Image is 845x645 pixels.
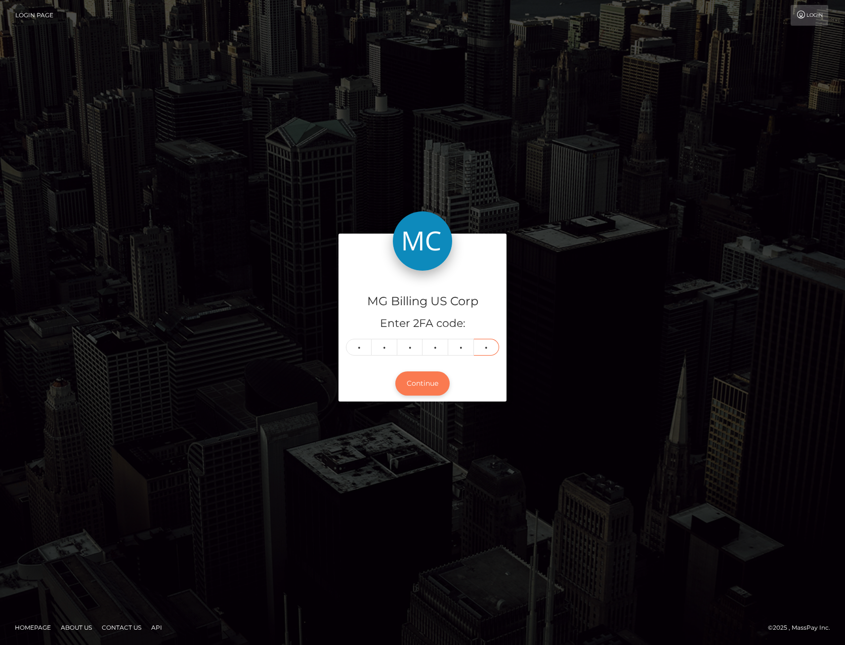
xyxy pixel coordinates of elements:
[346,293,499,310] h4: MG Billing US Corp
[395,371,450,396] button: Continue
[147,620,166,635] a: API
[393,211,452,271] img: MG Billing US Corp
[768,622,838,633] div: © 2025 , MassPay Inc.
[98,620,145,635] a: Contact Us
[57,620,96,635] a: About Us
[15,5,53,26] a: Login Page
[791,5,828,26] a: Login
[346,316,499,331] h5: Enter 2FA code:
[11,620,55,635] a: Homepage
